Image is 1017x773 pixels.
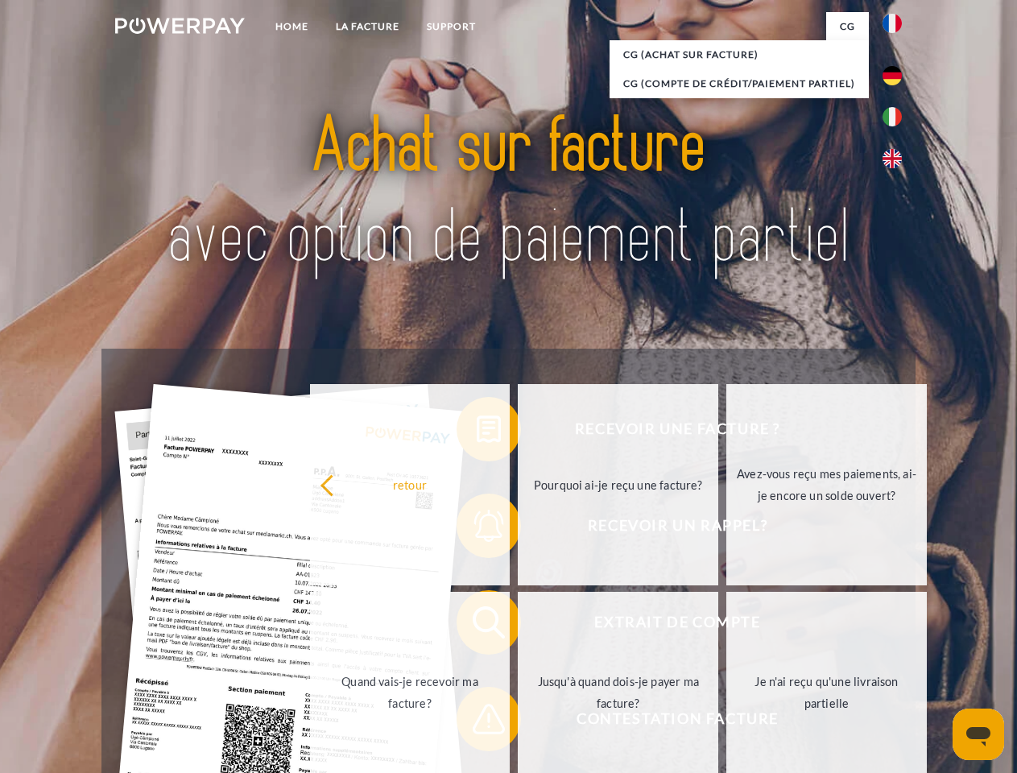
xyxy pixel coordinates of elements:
[953,709,1004,760] iframe: Bouton de lancement de la fenêtre de messagerie
[610,40,869,69] a: CG (achat sur facture)
[413,12,490,41] a: Support
[322,12,413,41] a: LA FACTURE
[736,463,917,506] div: Avez-vous reçu mes paiements, ai-je encore un solde ouvert?
[527,473,709,495] div: Pourquoi ai-je reçu une facture?
[826,12,869,41] a: CG
[610,69,869,98] a: CG (Compte de crédit/paiement partiel)
[883,107,902,126] img: it
[726,384,927,585] a: Avez-vous reçu mes paiements, ai-je encore un solde ouvert?
[736,671,917,714] div: Je n'ai reçu qu'une livraison partielle
[883,149,902,168] img: en
[883,66,902,85] img: de
[320,671,501,714] div: Quand vais-je recevoir ma facture?
[154,77,863,308] img: title-powerpay_fr.svg
[115,18,245,34] img: logo-powerpay-white.svg
[883,14,902,33] img: fr
[527,671,709,714] div: Jusqu'à quand dois-je payer ma facture?
[262,12,322,41] a: Home
[320,473,501,495] div: retour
